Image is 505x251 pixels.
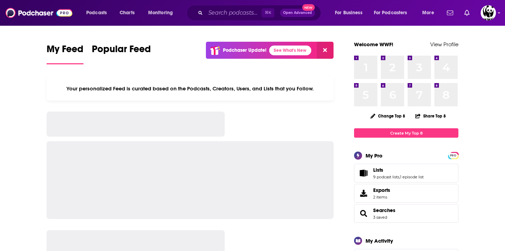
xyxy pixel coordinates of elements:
[400,175,424,179] a: 1 episode list
[356,168,370,178] a: Lists
[366,152,383,159] div: My Pro
[422,8,434,18] span: More
[47,43,83,64] a: My Feed
[120,8,135,18] span: Charts
[430,41,458,48] a: View Profile
[356,209,370,218] a: Searches
[92,43,151,64] a: Popular Feed
[86,8,107,18] span: Podcasts
[373,215,387,220] a: 3 saved
[449,153,457,158] a: PRO
[444,7,456,19] a: Show notifications dropdown
[481,5,496,21] img: User Profile
[354,41,393,48] a: Welcome WWF!
[481,5,496,21] span: Logged in as MXA_Team
[417,7,443,18] button: open menu
[6,6,72,19] img: Podchaser - Follow, Share and Rate Podcasts
[143,7,182,18] button: open menu
[354,184,458,203] a: Exports
[373,175,399,179] a: 9 podcast lists
[373,167,383,173] span: Lists
[373,207,395,213] a: Searches
[354,204,458,223] span: Searches
[356,188,370,198] span: Exports
[373,195,390,200] span: 2 items
[206,7,262,18] input: Search podcasts, credits, & more...
[302,4,315,11] span: New
[283,11,312,15] span: Open Advanced
[373,187,390,193] span: Exports
[330,7,371,18] button: open menu
[47,43,83,59] span: My Feed
[415,109,446,123] button: Share Top 8
[354,164,458,183] span: Lists
[280,9,315,17] button: Open AdvancedNew
[366,112,409,120] button: Change Top 8
[115,7,139,18] a: Charts
[366,237,393,244] div: My Activity
[354,128,458,138] a: Create My Top 8
[223,47,266,53] p: Podchaser Update!
[481,5,496,21] button: Show profile menu
[374,8,407,18] span: For Podcasters
[148,8,173,18] span: Monitoring
[92,43,151,59] span: Popular Feed
[262,8,274,17] span: ⌘ K
[373,167,424,173] a: Lists
[335,8,362,18] span: For Business
[193,5,328,21] div: Search podcasts, credits, & more...
[369,7,417,18] button: open menu
[269,46,311,55] a: See What's New
[81,7,116,18] button: open menu
[462,7,472,19] a: Show notifications dropdown
[47,77,334,100] div: Your personalized Feed is curated based on the Podcasts, Creators, Users, and Lists that you Follow.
